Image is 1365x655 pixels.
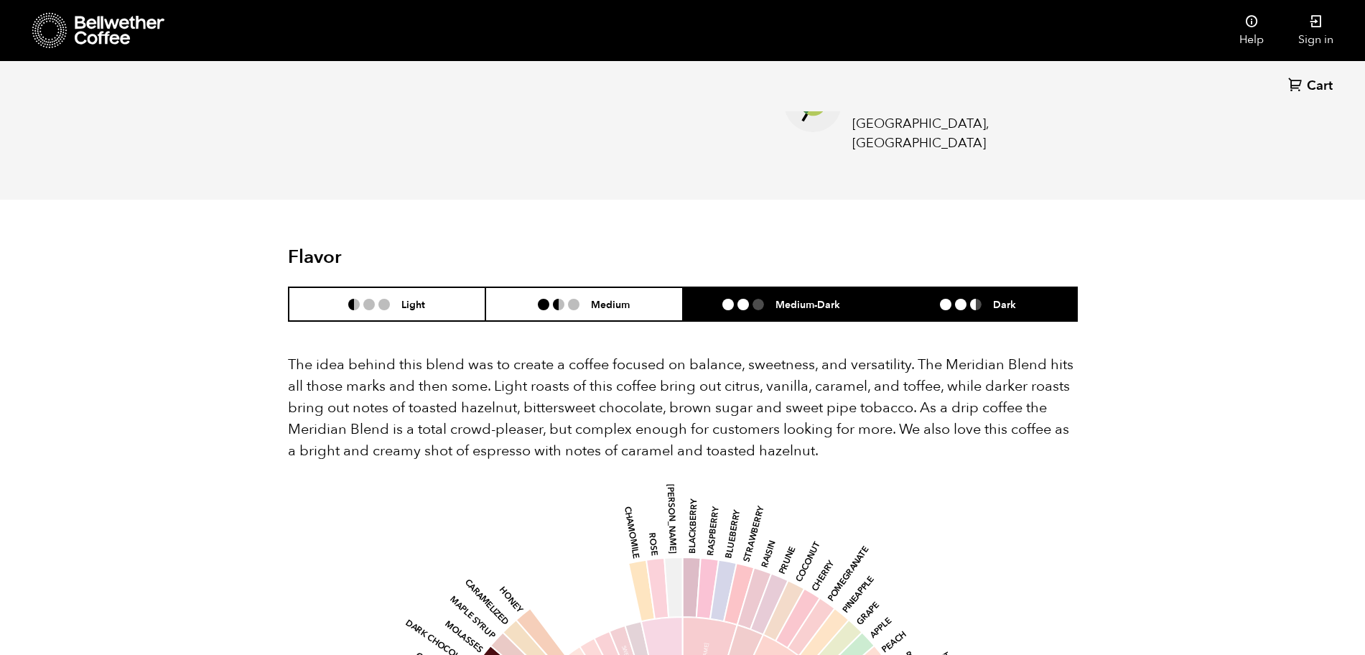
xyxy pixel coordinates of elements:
[288,246,551,269] h2: Flavor
[852,75,1055,153] p: Bourbon, Castillo, [GEOGRAPHIC_DATA], [GEOGRAPHIC_DATA], [GEOGRAPHIC_DATA]
[591,298,630,310] h6: Medium
[1307,78,1333,95] span: Cart
[401,298,425,310] h6: Light
[288,354,1078,462] p: The idea behind this blend was to create a coffee focused on balance, sweetness, and versatility....
[1288,77,1336,96] a: Cart
[993,298,1016,310] h6: Dark
[775,298,840,310] h6: Medium-Dark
